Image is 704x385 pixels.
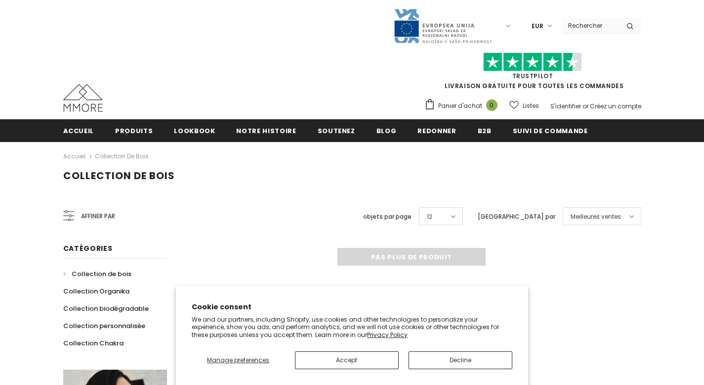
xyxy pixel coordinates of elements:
[63,335,124,352] a: Collection Chakra
[295,351,399,369] button: Accept
[523,101,539,111] span: Listes
[478,212,555,222] label: [GEOGRAPHIC_DATA] par
[424,98,502,113] a: Panier d'achat 0
[367,331,408,339] a: Privacy Policy
[376,119,397,142] a: Blog
[63,321,145,331] span: Collection personnalisée
[95,152,149,160] a: Collection de bois
[236,126,296,136] span: Notre histoire
[486,99,497,111] span: 0
[483,52,582,72] img: Faites confiance aux étoiles pilotes
[512,72,553,80] a: TrustPilot
[63,283,129,300] a: Collection Organika
[417,126,456,136] span: Redonner
[424,57,641,90] span: LIVRAISON GRATUITE POUR TOUTES LES COMMANDES
[63,150,85,162] a: Accueil
[409,351,512,369] button: Decline
[376,126,397,136] span: Blog
[63,84,103,112] img: Cas MMORE
[174,126,215,136] span: Lookbook
[192,316,512,339] p: We and our partners, including Shopify, use cookies and other technologies to personalize your ex...
[63,119,94,142] a: Accueil
[63,317,145,335] a: Collection personnalisée
[72,269,131,279] span: Collection de bois
[582,102,588,110] span: or
[509,97,539,114] a: Listes
[63,304,149,313] span: Collection biodégradable
[562,18,619,33] input: Search Site
[63,126,94,136] span: Accueil
[115,126,153,136] span: Produits
[236,119,296,142] a: Notre histoire
[63,338,124,348] span: Collection Chakra
[550,102,581,110] a: S'identifier
[207,356,269,364] span: Manage preferences
[438,101,482,111] span: Panier d'achat
[427,212,432,222] span: 12
[63,300,149,317] a: Collection biodégradable
[513,119,588,142] a: Suivi de commande
[590,102,641,110] a: Créez un compte
[393,8,492,44] img: Javni Razpis
[318,126,355,136] span: soutenez
[81,211,115,222] span: Affiner par
[513,126,588,136] span: Suivi de commande
[115,119,153,142] a: Produits
[174,119,215,142] a: Lookbook
[63,287,129,296] span: Collection Organika
[532,21,543,31] span: EUR
[318,119,355,142] a: soutenez
[478,119,492,142] a: B2B
[192,351,285,369] button: Manage preferences
[417,119,456,142] a: Redonner
[63,169,175,183] span: Collection de bois
[63,243,113,253] span: Catégories
[393,21,492,30] a: Javni Razpis
[571,212,621,222] span: Meilleures ventes
[363,212,412,222] label: objets par page
[192,302,512,312] h2: Cookie consent
[63,265,131,283] a: Collection de bois
[478,126,492,136] span: B2B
